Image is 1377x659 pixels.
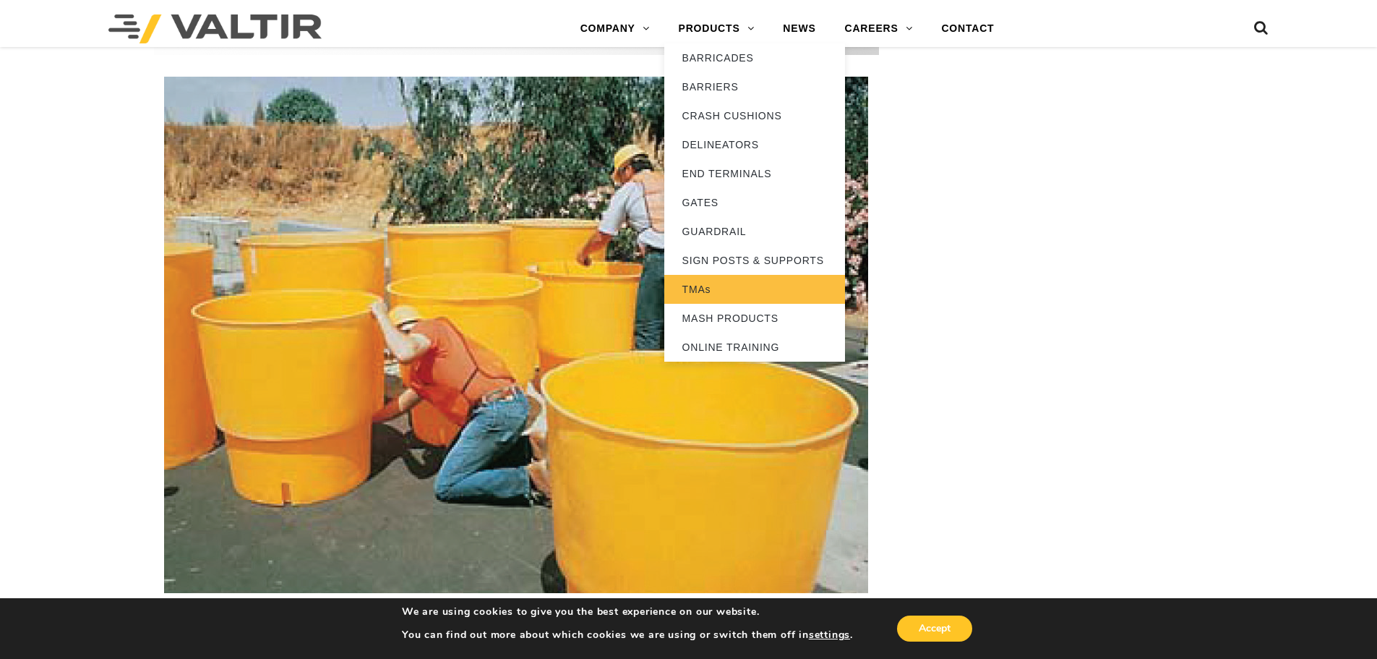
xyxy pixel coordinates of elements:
p: We are using cookies to give you the best experience on our website. [402,605,853,618]
a: CONTACT [927,14,1008,43]
a: BARRICADES [664,43,845,72]
a: ONLINE TRAINING [664,333,845,362]
img: Valtir [108,14,322,43]
a: PRODUCTS [664,14,769,43]
button: settings [809,629,850,642]
a: DELINEATORS [664,130,845,159]
a: MASH PRODUCTS [664,304,845,333]
a: NEWS [768,14,830,43]
a: GUARDRAIL [664,217,845,246]
a: SIGN POSTS & SUPPORTS [664,246,845,275]
a: END TERMINALS [664,159,845,188]
a: COMPANY [566,14,664,43]
a: CAREERS [831,14,927,43]
a: GATES [664,188,845,217]
button: Accept [897,616,972,642]
a: BARRIERS [664,72,845,101]
a: CRASH CUSHIONS [664,101,845,130]
a: TMAs [664,275,845,304]
p: You can find out more about which cookies we are using or switch them off in . [402,629,853,642]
